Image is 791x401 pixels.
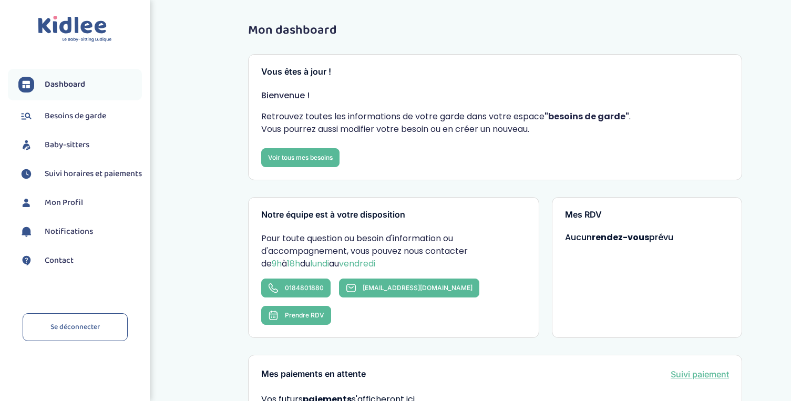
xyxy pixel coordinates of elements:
span: Notifications [45,225,93,238]
h3: Notre équipe est à votre disposition [261,210,526,220]
img: besoin.svg [18,108,34,124]
p: Retrouvez toutes les informations de votre garde dans votre espace . Vous pourrez aussi modifier ... [261,110,729,136]
h1: Mon dashboard [248,24,742,37]
a: Se déconnecter [23,313,128,341]
img: notification.svg [18,224,34,240]
h3: Vous êtes à jour ! [261,67,729,77]
a: Mon Profil [18,195,142,211]
span: 0184801880 [285,284,324,292]
p: Bienvenue ! [261,89,729,102]
img: dashboard.svg [18,77,34,92]
h3: Mes paiements en attente [261,369,366,379]
span: Baby-sitters [45,139,89,151]
strong: rendez-vous [592,231,649,243]
a: 0184801880 [261,279,331,297]
a: Suivi paiement [671,368,729,381]
img: suivihoraire.svg [18,166,34,182]
span: Dashboard [45,78,85,91]
span: Besoins de garde [45,110,106,122]
span: lundi [310,258,329,270]
img: babysitters.svg [18,137,34,153]
span: Mon Profil [45,197,83,209]
a: Notifications [18,224,142,240]
h3: Mes RDV [565,210,729,220]
span: Prendre RDV [285,311,324,319]
span: Aucun prévu [565,231,673,243]
a: Besoins de garde [18,108,142,124]
a: Baby-sitters [18,137,142,153]
strong: "besoins de garde" [545,110,629,122]
button: Prendre RDV [261,306,331,325]
span: 9h [272,258,282,270]
span: Suivi horaires et paiements [45,168,142,180]
span: [EMAIL_ADDRESS][DOMAIN_NAME] [363,284,472,292]
span: 18h [287,258,300,270]
img: logo.svg [38,16,112,43]
a: Suivi horaires et paiements [18,166,142,182]
img: contact.svg [18,253,34,269]
p: Pour toute question ou besoin d'information ou d'accompagnement, vous pouvez nous contacter de à ... [261,232,526,270]
img: profil.svg [18,195,34,211]
span: Contact [45,254,74,267]
a: Voir tous mes besoins [261,148,340,167]
a: [EMAIL_ADDRESS][DOMAIN_NAME] [339,279,479,297]
a: Contact [18,253,142,269]
a: Dashboard [18,77,142,92]
span: vendredi [339,258,375,270]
